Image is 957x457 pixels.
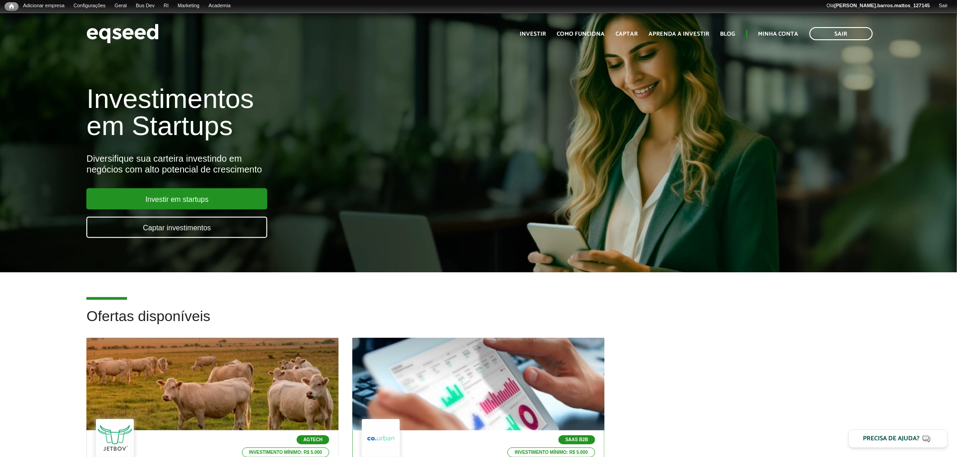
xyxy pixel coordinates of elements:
a: Aprenda a investir [649,31,710,37]
a: Captar investimentos [86,217,267,238]
a: Sair [810,27,873,40]
img: EqSeed [86,22,159,46]
h2: Ofertas disponíveis [86,308,870,338]
a: Sair [934,2,952,9]
h1: Investimentos em Startups [86,85,551,140]
a: Blog [720,31,735,37]
a: Marketing [173,2,204,9]
a: RI [159,2,173,9]
a: Bus Dev [131,2,159,9]
a: Investir [520,31,546,37]
a: Configurações [69,2,110,9]
a: Olá[PERSON_NAME].barros.mattos_127145 [822,2,934,9]
a: Academia [204,2,235,9]
a: Como funciona [557,31,605,37]
span: Início [9,3,14,9]
p: Agtech [297,435,329,444]
strong: [PERSON_NAME].barros.mattos_127145 [834,3,930,8]
a: Captar [616,31,638,37]
a: Investir em startups [86,188,267,210]
a: Minha conta [758,31,799,37]
p: SaaS B2B [559,435,595,444]
a: Adicionar empresa [19,2,69,9]
a: Início [5,2,19,11]
a: Geral [110,2,131,9]
div: Diversifique sua carteira investindo em negócios com alto potencial de crescimento [86,153,551,175]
